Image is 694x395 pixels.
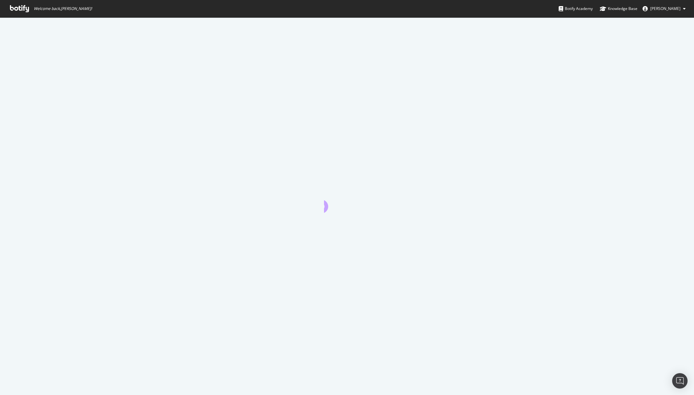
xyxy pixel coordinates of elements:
[672,373,688,389] div: Open Intercom Messenger
[34,6,92,11] span: Welcome back, [PERSON_NAME] !
[650,6,680,11] span: Jamie Cottle
[637,4,691,14] button: [PERSON_NAME]
[600,5,637,12] div: Knowledge Base
[324,190,370,213] div: animation
[559,5,593,12] div: Botify Academy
